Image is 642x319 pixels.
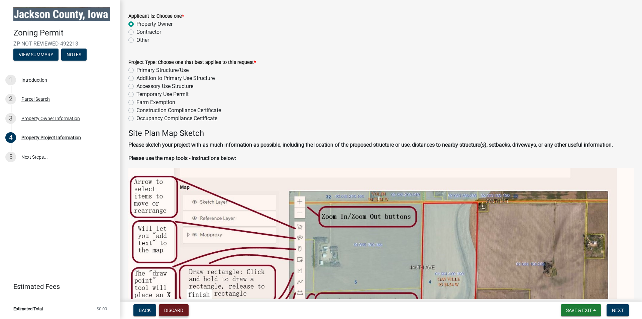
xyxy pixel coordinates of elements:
button: Next [607,304,629,316]
button: Notes [61,49,87,61]
div: 5 [5,152,16,162]
label: Other [136,36,149,44]
button: Back [133,304,156,316]
label: Temporary Use Permit [136,90,189,98]
div: 2 [5,94,16,104]
span: Estimated Total [13,307,43,311]
strong: Please sketch your project with as much information as possible, including the location of the pr... [128,142,613,148]
span: Next [612,308,624,313]
label: Primary Structure/Use [136,66,189,74]
div: 4 [5,132,16,143]
label: Addition to Primary Use Structure [136,74,215,82]
button: Save & Exit [561,304,601,316]
div: 1 [5,75,16,85]
wm-modal-confirm: Notes [61,52,87,58]
label: Property Owner [136,20,173,28]
div: Introduction [21,78,47,82]
a: Estimated Fees [5,280,110,293]
label: Accessory Use Structure [136,82,193,90]
span: Save & Exit [566,308,592,313]
span: Back [139,308,151,313]
div: Property Owner Information [21,116,80,121]
label: Occupancy Compliance Certificate [136,114,217,123]
h4: Site Plan Map Sketch [128,129,634,138]
label: Construction Compliance Certificate [136,106,221,114]
h4: Zoning Permit [13,28,115,38]
label: Applicant Is: Choose one [128,14,184,19]
strong: Please use the map tools - instructions below: [128,155,236,161]
div: Parcel Search [21,97,50,101]
wm-modal-confirm: Summary [13,52,59,58]
button: Discard [159,304,189,316]
label: Farm Exemption [136,98,175,106]
label: Contractor [136,28,161,36]
label: Project Type: Choose one that best applies to this request [128,60,256,65]
span: $0.00 [97,307,107,311]
div: Property Project Information [21,135,81,140]
button: View Summary [13,49,59,61]
img: Jackson County, Iowa [13,7,110,21]
span: ZP-NOT REVIEWED-492213 [13,41,107,47]
div: 3 [5,113,16,124]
